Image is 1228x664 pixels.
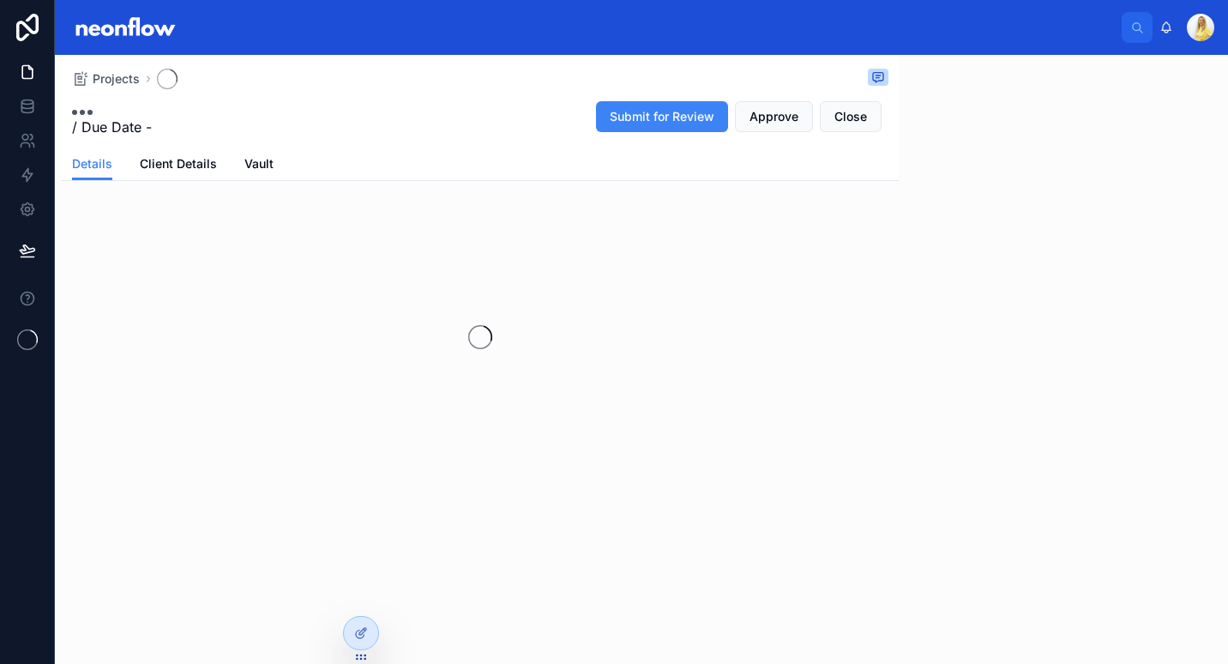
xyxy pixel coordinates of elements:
a: Projects [72,70,140,88]
a: Client Details [140,148,217,183]
a: Details [72,148,112,181]
span: Projects [93,70,140,88]
img: App logo [69,14,181,41]
span: Submit for Review [610,108,714,125]
span: Client Details [140,155,217,172]
span: Close [834,108,867,125]
span: Vault [244,155,274,172]
a: Vault [244,148,274,183]
span: Details [72,155,112,172]
div: scrollable content [195,9,1122,15]
span: / Due Date - [72,117,152,137]
span: Approve [749,108,798,125]
button: Approve [735,101,813,132]
button: Close [820,101,882,132]
button: Submit for Review [596,101,728,132]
